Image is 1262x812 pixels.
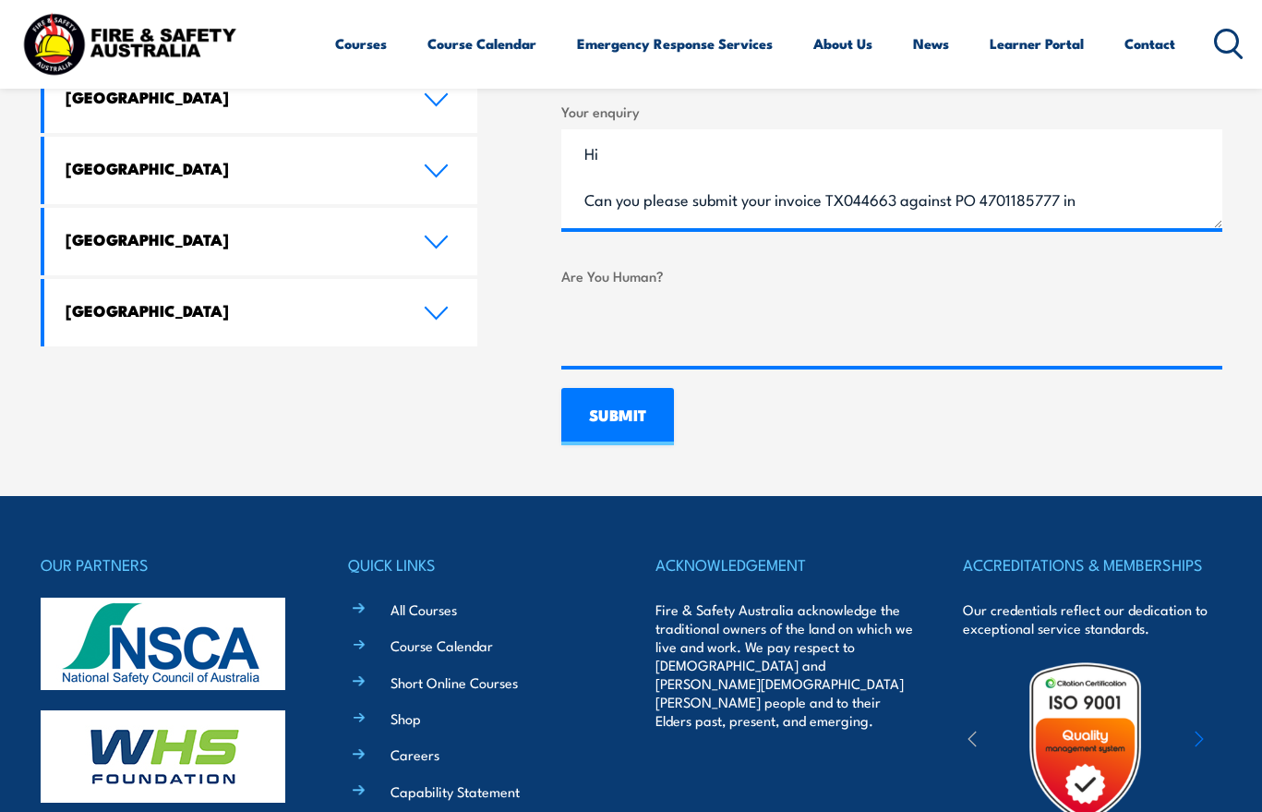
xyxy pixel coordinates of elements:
a: Capability Statement [391,782,520,801]
img: nsca-logo-footer [41,598,285,690]
a: Course Calendar [427,21,536,66]
a: About Us [813,21,872,66]
h4: [GEOGRAPHIC_DATA] [66,300,396,321]
img: whs-logo-footer [41,710,285,803]
h4: QUICK LINKS [348,551,607,577]
h4: [GEOGRAPHIC_DATA] [66,229,396,249]
a: [GEOGRAPHIC_DATA] [44,279,478,346]
h4: ACCREDITATIONS & MEMBERSHIPS [963,551,1221,577]
h4: [GEOGRAPHIC_DATA] [66,158,396,178]
a: [GEOGRAPHIC_DATA] [44,137,478,204]
p: Fire & Safety Australia acknowledge the traditional owners of the land on which we live and work.... [655,600,914,730]
a: Careers [391,745,439,764]
a: Shop [391,709,421,728]
h4: OUR PARTNERS [41,551,299,577]
a: Short Online Courses [391,673,518,692]
a: News [913,21,949,66]
p: Our credentials reflect our dedication to exceptional service standards. [963,600,1221,637]
label: Are You Human? [561,265,1222,286]
a: Emergency Response Services [577,21,773,66]
a: Contact [1124,21,1175,66]
input: SUBMIT [561,388,674,445]
h4: [GEOGRAPHIC_DATA] [66,87,396,107]
a: Course Calendar [391,636,493,655]
label: Your enquiry [561,101,1222,122]
a: [GEOGRAPHIC_DATA] [44,66,478,133]
h4: ACKNOWLEDGEMENT [655,551,914,577]
a: Learner Portal [990,21,1084,66]
a: All Courses [391,600,457,619]
iframe: reCAPTCHA [561,294,842,366]
a: [GEOGRAPHIC_DATA] [44,208,478,275]
a: Courses [335,21,387,66]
